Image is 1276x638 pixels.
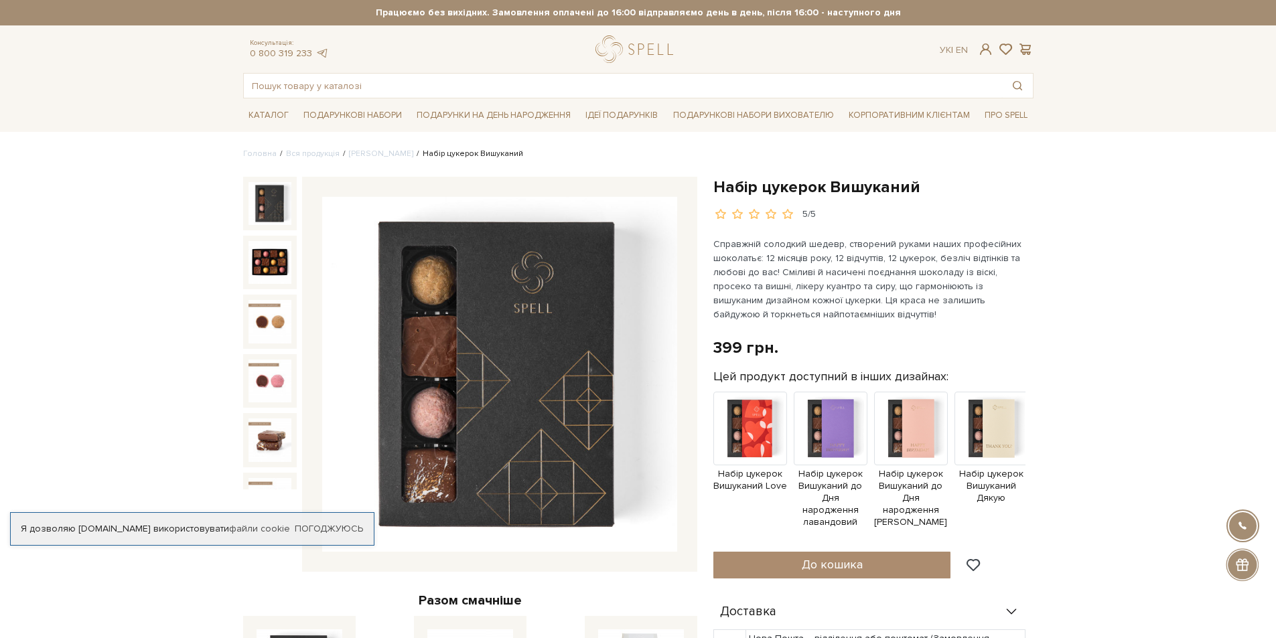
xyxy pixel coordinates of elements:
li: Набір цукерок Вишуканий [413,148,523,160]
a: Корпоративним клієнтам [843,104,975,127]
strong: Працюємо без вихідних. Замовлення оплачені до 16:00 відправляємо день в день, після 16:00 - насту... [243,7,1034,19]
a: Каталог [243,105,294,126]
a: Подарунки на День народження [411,105,576,126]
img: Продукт [954,392,1028,465]
a: Набір цукерок Вишуканий до Дня народження [PERSON_NAME] [874,422,948,529]
a: Подарункові набори [298,105,407,126]
a: Погоджуюсь [295,523,363,535]
img: Набір цукерок Вишуканий [249,241,291,284]
button: Пошук товару у каталозі [1002,74,1033,98]
a: 0 800 319 233 [250,48,312,59]
div: Ук [940,44,968,56]
span: Консультація: [250,39,329,48]
span: Доставка [720,606,776,618]
a: Набір цукерок Вишуканий Дякую [954,422,1028,504]
span: Набір цукерок Вишуканий Дякую [954,468,1028,505]
span: До кошика [802,557,863,572]
a: En [956,44,968,56]
div: Я дозволяю [DOMAIN_NAME] використовувати [11,523,374,535]
p: Справжній солодкий шедевр, створений руками наших професійних шоколатьє: 12 місяців року, 12 відч... [713,237,1027,321]
a: telegram [315,48,329,59]
img: Набір цукерок Вишуканий [249,360,291,402]
a: Набір цукерок Вишуканий до Дня народження лавандовий [794,422,867,529]
div: 399 грн. [713,337,778,358]
a: Набір цукерок Вишуканий Love [713,422,787,492]
a: Головна [243,149,277,159]
input: Пошук товару у каталозі [244,74,1002,98]
span: Набір цукерок Вишуканий Love [713,468,787,492]
a: Подарункові набори вихователю [668,104,839,127]
span: | [951,44,953,56]
a: Про Spell [979,105,1033,126]
span: Набір цукерок Вишуканий до Дня народження лавандовий [794,468,867,529]
img: Набір цукерок Вишуканий [322,197,677,552]
img: Продукт [794,392,867,465]
img: Продукт [713,392,787,465]
img: Набір цукерок Вишуканий [249,182,291,225]
img: Набір цукерок Вишуканий [249,300,291,343]
img: Продукт [874,392,948,465]
img: Набір цукерок Вишуканий [249,478,291,521]
h1: Набір цукерок Вишуканий [713,177,1034,197]
a: Ідеї подарунків [580,105,663,126]
a: файли cookie [229,523,290,534]
a: [PERSON_NAME] [349,149,413,159]
div: Разом смачніше [243,592,697,609]
span: Набір цукерок Вишуканий до Дня народження [PERSON_NAME] [874,468,948,529]
div: 5/5 [802,208,816,221]
img: Набір цукерок Вишуканий [249,418,291,461]
button: До кошика [713,552,951,578]
a: Вся продукція [286,149,340,159]
label: Цей продукт доступний в інших дизайнах: [713,369,948,384]
a: logo [595,35,679,63]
